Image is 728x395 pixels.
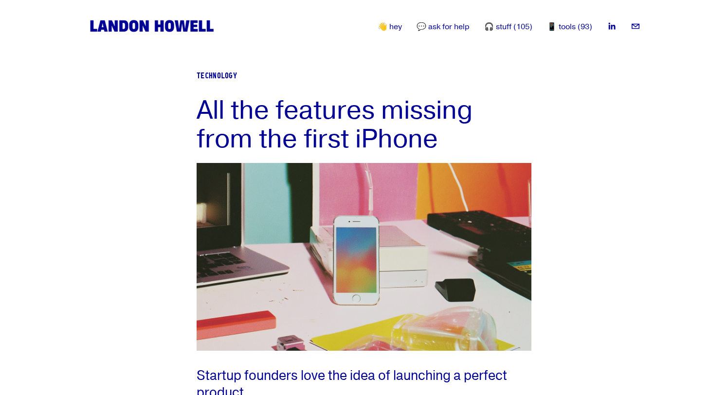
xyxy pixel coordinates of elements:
a: 👋 hey [378,21,402,33]
a: Technology [197,71,237,80]
img: Landon Howell [88,18,216,34]
a: 💬 ask for help [417,21,470,33]
a: landon.howell@gmail.com [631,21,640,31]
h1: All the features missing from the first iPhone [197,96,531,153]
a: LinkedIn [607,21,617,31]
a: 🎧 stuff (105) [484,21,532,33]
a: 📱 tools (93) [547,21,592,33]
